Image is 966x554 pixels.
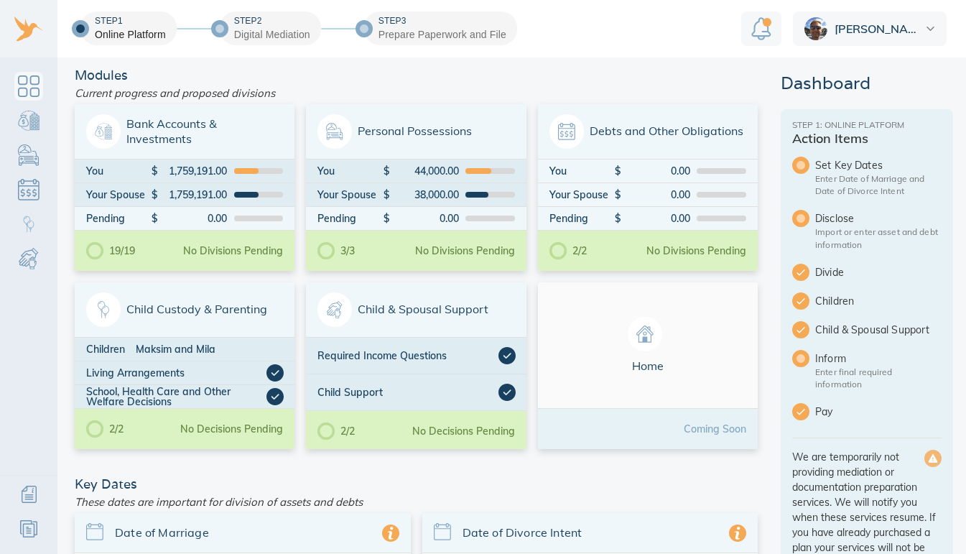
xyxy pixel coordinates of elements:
[86,114,283,149] span: Bank Accounts & Investments
[549,166,615,176] div: You
[549,114,746,149] span: Debts and Other Obligations
[384,213,391,223] div: $
[317,213,383,223] div: Pending
[815,323,942,337] span: Child & Spousal Support
[378,27,506,42] div: Prepare Paperwork and File
[615,166,622,176] div: $
[622,166,690,176] div: 0.00
[538,104,758,271] a: Debts and Other ObligationsYou$0.00Your Spouse$0.00Pending$0.002/2No Divisions Pending
[180,424,283,434] div: No Decisions Pending
[14,210,43,239] a: Child Custody & Parenting
[378,15,506,27] div: Step 3
[792,121,942,129] div: Step 1: Online Platform
[14,244,43,273] a: Child & Spousal Support
[14,514,43,543] a: Resources
[95,15,166,27] div: Step 1
[781,75,953,92] div: Dashboard
[14,106,43,135] a: Bank Accounts & Investments
[926,27,935,31] img: dropdown.svg
[86,166,152,176] div: You
[152,166,159,176] div: $
[317,242,355,259] div: 3/3
[549,190,615,200] div: Your Spouse
[69,69,763,82] div: Modules
[86,420,124,438] div: 2/2
[751,17,771,40] img: Notification
[463,525,730,541] span: Date of Divorce Intent
[815,405,942,419] span: Pay
[75,104,294,271] a: Bank Accounts & InvestmentsYou$1,759,191.00Your Spouse$1,759,191.00Pending$0.0019/19No Divisions ...
[412,426,515,436] div: No Decisions Pending
[69,478,763,491] div: Key Dates
[86,387,266,407] div: School, Health Care and Other Welfare Decisions
[86,190,152,200] div: Your Spouse
[317,114,514,149] span: Personal Possessions
[615,190,622,200] div: $
[815,172,942,197] p: Enter Date of Marriage and Date of Divorce Intent
[234,27,310,42] div: Digital Mediation
[615,213,622,223] div: $
[306,104,526,271] a: Personal PossessionsYou$44,000.00Your Spouse$38,000.00Pending$0.003/3No Divisions Pending
[86,213,152,223] div: Pending
[792,132,942,145] div: Action Items
[234,15,310,27] div: Step 2
[815,158,942,172] span: Set Key Dates
[86,344,136,354] div: Children
[86,242,135,259] div: 19/19
[317,292,514,327] span: Child & Spousal Support
[804,17,827,40] img: ee2a253455b5a1643214f6bbf30279a1
[152,213,159,223] div: $
[538,282,758,449] a: HomeComing Soon
[159,190,227,200] div: 1,759,191.00
[815,366,942,390] p: Enter final required information
[684,424,746,434] div: Coming Soon
[317,423,355,440] div: 2/2
[390,190,458,200] div: 38,000.00
[75,282,294,449] a: Child Custody & ParentingChildrenMaksim and MilaLiving ArrangementsSchool, Health Care and Other ...
[622,213,690,223] div: 0.00
[14,480,43,509] a: Additional Information
[549,242,587,259] div: 2/2
[815,351,942,366] span: Inform
[390,213,458,223] div: 0.00
[815,265,942,280] span: Divide
[159,166,227,176] div: 1,759,191.00
[159,213,227,223] div: 0.00
[646,246,746,256] div: No Divisions Pending
[14,141,43,170] a: Personal Possessions
[815,211,942,226] span: Disclose
[136,344,284,354] div: Maksim and Mila
[95,27,166,42] div: Online Platform
[14,175,43,204] a: Debts & Obligations
[415,246,515,256] div: No Divisions Pending
[390,166,458,176] div: 44,000.00
[384,190,391,200] div: $
[622,190,690,200] div: 0.00
[317,384,498,401] div: Child Support
[86,364,266,382] div: Living Arrangements
[86,292,283,327] span: Child Custody & Parenting
[14,72,43,101] a: Dashboard
[317,190,383,200] div: Your Spouse
[115,525,382,541] span: Date of Marriage
[549,317,746,374] span: Home
[69,491,763,513] div: These dates are important for division of assets and debts
[549,213,615,223] div: Pending
[317,347,498,364] div: Required Income Questions
[384,166,391,176] div: $
[306,282,526,449] a: Child & Spousal SupportRequired Income QuestionsChild Support2/2No Decisions Pending
[815,294,942,308] span: Children
[69,82,763,104] div: Current progress and proposed divisions
[183,246,283,256] div: No Divisions Pending
[815,226,942,250] p: Import or enter asset and debt information
[317,166,383,176] div: You
[152,190,159,200] div: $
[835,23,922,34] span: [PERSON_NAME]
